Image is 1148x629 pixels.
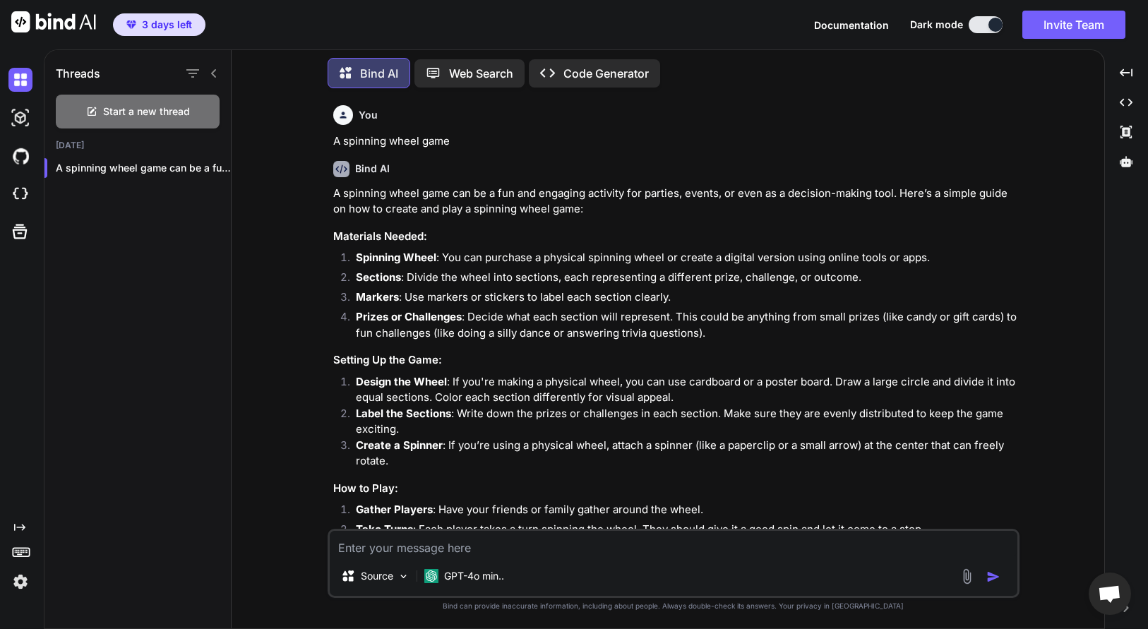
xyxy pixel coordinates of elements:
[126,20,136,29] img: premium
[449,65,513,82] p: Web Search
[8,182,32,206] img: cloudideIcon
[345,309,1017,341] li: : Decide what each section will represent. This could be anything from small prizes (like candy o...
[356,290,399,304] strong: Markers
[345,270,1017,289] li: : Divide the wheel into sections, each representing a different prize, challenge, or outcome.
[103,104,190,119] span: Start a new thread
[345,406,1017,438] li: : Write down the prizes or challenges in each section. Make sure they are evenly distributed to k...
[424,569,438,583] img: GPT-4o mini
[345,374,1017,406] li: : If you're making a physical wheel, you can use cardboard or a poster board. Draw a large circle...
[333,229,1017,245] h3: Materials Needed:
[328,601,1020,611] p: Bind can provide inaccurate information, including about people. Always double-check its answers....
[345,438,1017,469] li: : If you’re using a physical wheel, attach a spinner (like a paperclip or a small arrow) at the c...
[56,65,100,82] h1: Threads
[356,251,436,264] strong: Spinning Wheel
[355,162,390,176] h6: Bind AI
[345,502,1017,522] li: : Have your friends or family gather around the wheel.
[333,186,1017,217] p: A spinning wheel game can be a fun and engaging activity for parties, events, or even as a decisi...
[44,140,231,151] h2: [DATE]
[359,108,378,122] h6: You
[360,65,398,82] p: Bind AI
[356,375,447,388] strong: Design the Wheel
[113,13,205,36] button: premium3 days left
[8,68,32,92] img: darkChat
[56,161,231,175] p: A spinning wheel game can be a fun and e...
[361,569,393,583] p: Source
[345,522,1017,541] li: : Each player takes a turn spinning the wheel. They should give it a good spin and let it come to...
[444,569,504,583] p: GPT-4o min..
[356,522,413,536] strong: Take Turns
[356,270,401,284] strong: Sections
[333,133,1017,150] p: A spinning wheel game
[1089,573,1131,615] a: Open chat
[1022,11,1125,39] button: Invite Team
[910,18,963,32] span: Dark mode
[345,289,1017,309] li: : Use markers or stickers to label each section clearly.
[8,144,32,168] img: githubDark
[356,503,433,516] strong: Gather Players
[356,438,443,452] strong: Create a Spinner
[8,570,32,594] img: settings
[959,568,975,585] img: attachment
[986,570,1000,584] img: icon
[814,18,889,32] button: Documentation
[563,65,649,82] p: Code Generator
[333,481,1017,497] h3: How to Play:
[397,570,409,582] img: Pick Models
[142,18,192,32] span: 3 days left
[814,19,889,31] span: Documentation
[333,352,1017,369] h3: Setting Up the Game:
[11,11,96,32] img: Bind AI
[345,250,1017,270] li: : You can purchase a physical spinning wheel or create a digital version using online tools or apps.
[356,407,451,420] strong: Label the Sections
[8,106,32,130] img: darkAi-studio
[356,310,462,323] strong: Prizes or Challenges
